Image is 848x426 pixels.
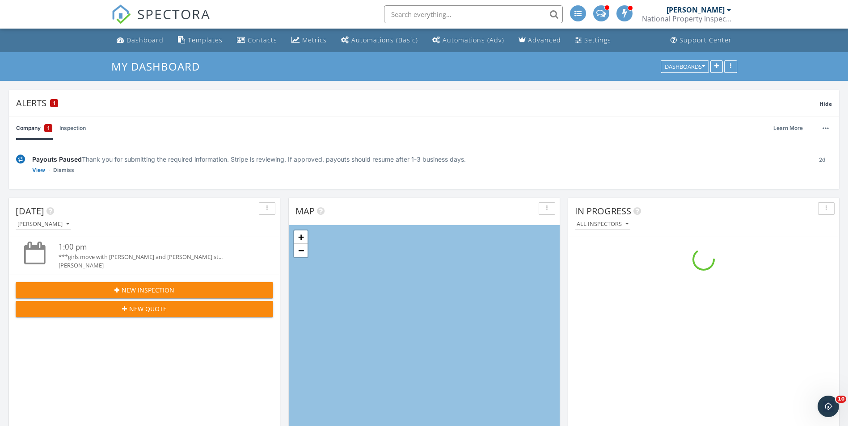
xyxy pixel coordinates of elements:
img: under-review-2fe708636b114a7f4b8d.svg [16,155,25,164]
div: ***girls move with [PERSON_NAME] and [PERSON_NAME] st... [59,253,252,261]
a: My Dashboard [111,59,207,74]
input: Search everything... [384,5,563,23]
a: Dashboard [113,32,167,49]
span: Map [295,205,315,217]
a: Inspection [59,117,86,140]
button: [PERSON_NAME] [16,218,71,230]
div: All Inspectors [577,221,629,227]
a: Company [16,117,52,140]
div: Dashboard [127,36,164,44]
span: Hide [819,100,832,108]
div: National Property Inspections [642,14,731,23]
div: Support Center [679,36,732,44]
a: Automations (Advanced) [429,32,508,49]
div: 2d [812,155,832,175]
a: View [32,166,45,175]
a: Templates [174,32,226,49]
span: New Quote [129,304,167,313]
div: [PERSON_NAME] [59,261,252,270]
div: Automations (Basic) [351,36,418,44]
div: Settings [584,36,611,44]
div: Contacts [248,36,277,44]
a: Contacts [233,32,281,49]
a: Learn More [773,124,808,133]
button: New Quote [16,301,273,317]
span: 1 [53,100,55,106]
a: Settings [572,32,615,49]
a: Automations (Basic) [338,32,422,49]
div: Dashboards [665,63,705,70]
div: [PERSON_NAME] [17,221,69,227]
span: New Inspection [122,285,174,295]
button: All Inspectors [575,218,630,230]
a: Support Center [667,32,735,49]
a: SPECTORA [111,12,211,31]
span: 1 [47,124,50,133]
div: Automations (Adv) [443,36,504,44]
img: ellipsis-632cfdd7c38ec3a7d453.svg [823,127,829,129]
span: 10 [836,396,846,403]
a: Dismiss [53,166,74,175]
img: The Best Home Inspection Software - Spectora [111,4,131,24]
button: New Inspection [16,282,273,298]
div: Alerts [16,97,819,109]
div: [PERSON_NAME] [667,5,725,14]
div: Thank you for submitting the required information. Stripe is reviewing. If approved, payouts shou... [32,155,805,164]
a: Metrics [288,32,330,49]
a: Advanced [515,32,565,49]
div: Metrics [302,36,327,44]
span: SPECTORA [137,4,211,23]
span: Payouts Paused [32,155,82,163]
a: Zoom in [294,230,308,244]
button: Dashboards [661,60,709,73]
div: Advanced [528,36,561,44]
div: Templates [188,36,223,44]
span: In Progress [575,205,631,217]
iframe: Intercom live chat [818,396,839,417]
div: 1:00 pm [59,242,252,253]
a: Zoom out [294,244,308,257]
span: [DATE] [16,205,44,217]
